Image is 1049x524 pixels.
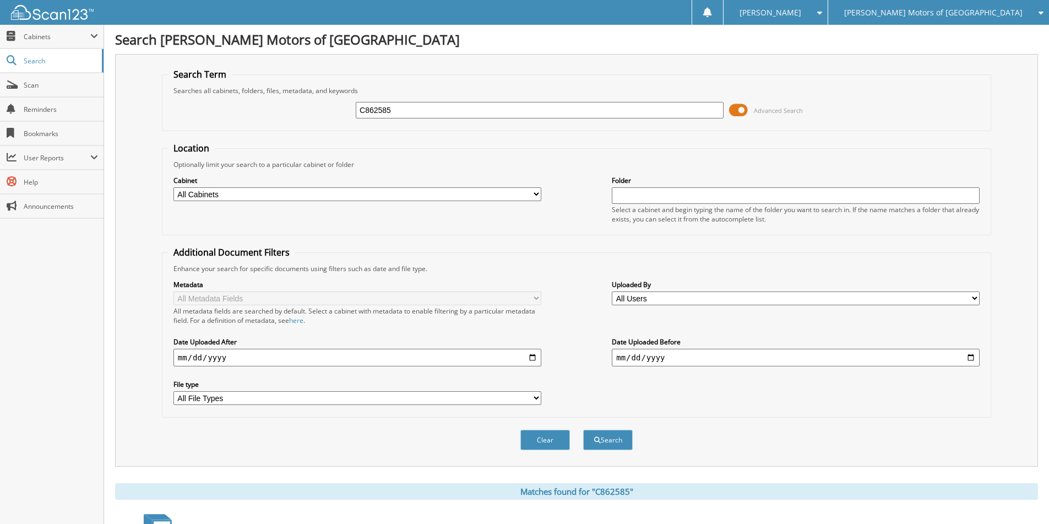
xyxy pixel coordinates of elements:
div: Select a cabinet and begin typing the name of the folder you want to search in. If the name match... [612,205,980,224]
span: Reminders [24,105,98,114]
legend: Additional Document Filters [168,246,295,258]
label: Folder [612,176,980,185]
h1: Search [PERSON_NAME] Motors of [GEOGRAPHIC_DATA] [115,30,1038,48]
a: here [289,316,303,325]
span: User Reports [24,153,90,163]
div: All metadata fields are searched by default. Select a cabinet with metadata to enable filtering b... [173,306,541,325]
div: Optionally limit your search to a particular cabinet or folder [168,160,985,169]
span: Scan [24,80,98,90]
legend: Location [168,142,215,154]
label: Date Uploaded After [173,337,541,347]
span: Help [24,177,98,187]
input: start [173,349,541,366]
span: Bookmarks [24,129,98,138]
label: Cabinet [173,176,541,185]
span: Advanced Search [754,106,803,115]
span: Search [24,56,96,66]
label: Date Uploaded Before [612,337,980,347]
button: Search [583,430,633,450]
div: Enhance your search for specific documents using filters such as date and file type. [168,264,985,273]
label: Metadata [173,280,541,289]
input: end [612,349,980,366]
div: Matches found for "C862585" [115,483,1038,500]
span: Cabinets [24,32,90,41]
span: [PERSON_NAME] Motors of [GEOGRAPHIC_DATA] [844,9,1023,16]
legend: Search Term [168,68,232,80]
img: scan123-logo-white.svg [11,5,94,20]
span: Announcements [24,202,98,211]
button: Clear [520,430,570,450]
label: Uploaded By [612,280,980,289]
span: [PERSON_NAME] [740,9,801,16]
div: Searches all cabinets, folders, files, metadata, and keywords [168,86,985,95]
label: File type [173,380,541,389]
